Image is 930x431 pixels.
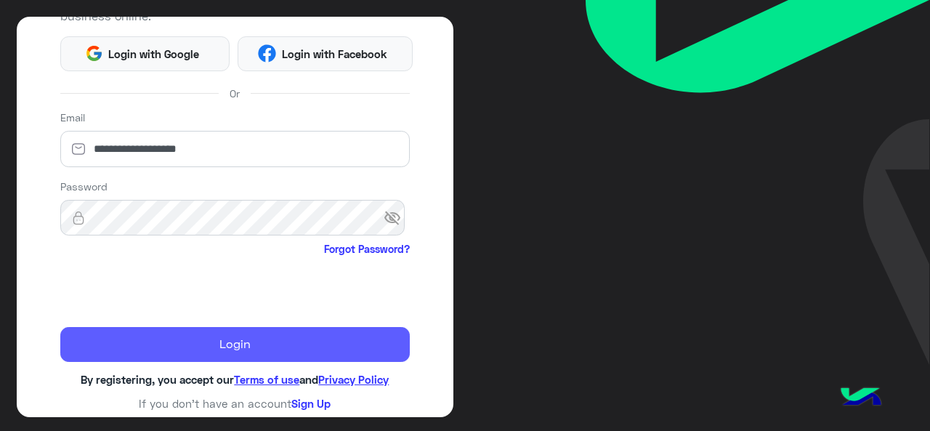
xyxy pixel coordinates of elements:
iframe: reCAPTCHA [60,259,281,316]
button: Login with Facebook [238,36,413,71]
span: Or [230,86,240,101]
a: Privacy Policy [318,373,389,386]
img: email [60,142,97,156]
span: Login with Google [103,46,205,63]
span: visibility_off [384,205,410,231]
a: Sign Up [291,397,331,410]
button: Login [60,327,411,362]
button: Login with Google [60,36,230,71]
a: Terms of use [234,373,299,386]
a: Forgot Password? [324,241,410,257]
img: hulul-logo.png [836,373,886,424]
img: lock [60,211,97,225]
span: and [299,373,318,386]
label: Password [60,179,108,194]
img: Google [85,44,103,63]
h6: If you don’t have an account [60,397,411,410]
img: Facebook [258,44,276,63]
span: By registering, you accept our [81,373,234,386]
label: Email [60,110,85,125]
span: Login with Facebook [276,46,392,63]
